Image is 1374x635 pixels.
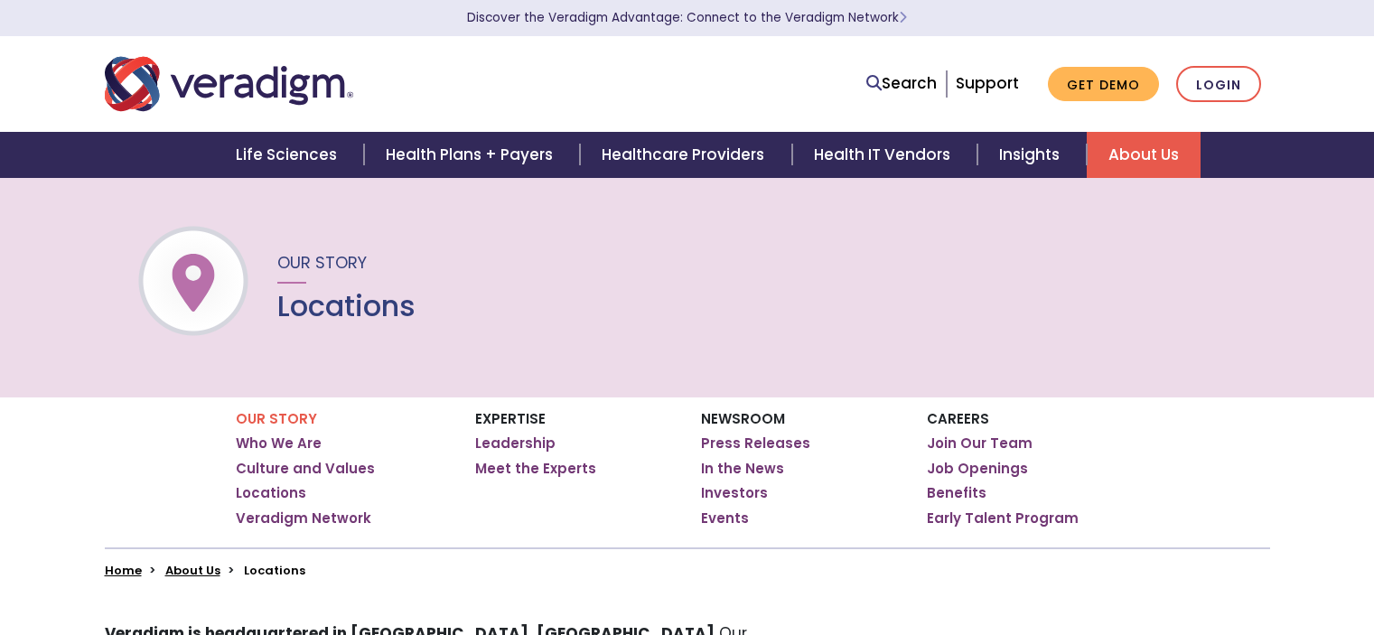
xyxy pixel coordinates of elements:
[927,434,1033,453] a: Join Our Team
[1048,67,1159,102] a: Get Demo
[899,9,907,26] span: Learn More
[927,509,1079,528] a: Early Talent Program
[927,460,1028,478] a: Job Openings
[580,132,791,178] a: Healthcare Providers
[701,434,810,453] a: Press Releases
[105,562,142,579] a: Home
[475,434,556,453] a: Leadership
[1176,66,1261,103] a: Login
[956,72,1019,94] a: Support
[467,9,907,26] a: Discover the Veradigm Advantage: Connect to the Veradigm NetworkLearn More
[1087,132,1201,178] a: About Us
[277,289,416,323] h1: Locations
[236,484,306,502] a: Locations
[701,509,749,528] a: Events
[977,132,1087,178] a: Insights
[364,132,580,178] a: Health Plans + Payers
[866,71,937,96] a: Search
[277,251,367,274] span: Our Story
[105,54,353,114] img: Veradigm logo
[236,509,371,528] a: Veradigm Network
[701,484,768,502] a: Investors
[236,460,375,478] a: Culture and Values
[475,460,596,478] a: Meet the Experts
[236,434,322,453] a: Who We Are
[214,132,364,178] a: Life Sciences
[165,562,220,579] a: About Us
[927,484,986,502] a: Benefits
[792,132,977,178] a: Health IT Vendors
[701,460,784,478] a: In the News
